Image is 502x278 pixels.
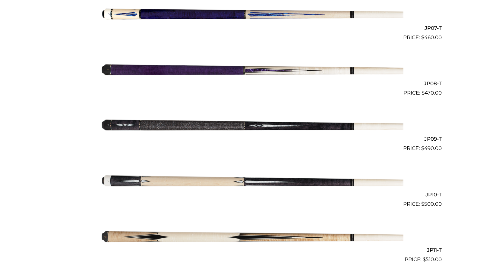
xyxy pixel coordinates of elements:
h2: JP08-T [61,78,442,89]
img: JP09-T [99,99,403,150]
span: $ [421,90,425,96]
bdi: 490.00 [421,145,442,151]
a: JP08-T $470.00 [61,44,442,97]
span: $ [421,34,424,40]
span: $ [421,145,424,151]
h2: JP09-T [61,133,442,145]
bdi: 500.00 [421,201,442,207]
span: $ [423,256,426,262]
a: JP09-T $490.00 [61,99,442,152]
bdi: 470.00 [421,90,442,96]
span: $ [421,201,424,207]
a: JP11-T $510.00 [61,211,442,264]
img: JP11-T [99,211,403,261]
h2: JP11-T [61,245,442,256]
bdi: 460.00 [421,34,442,40]
img: JP10-T [99,155,403,205]
h2: JP07-T [61,22,442,33]
h2: JP10-T [61,189,442,200]
a: JP10-T $500.00 [61,155,442,208]
img: JP08-T [99,44,403,95]
bdi: 510.00 [423,256,442,262]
